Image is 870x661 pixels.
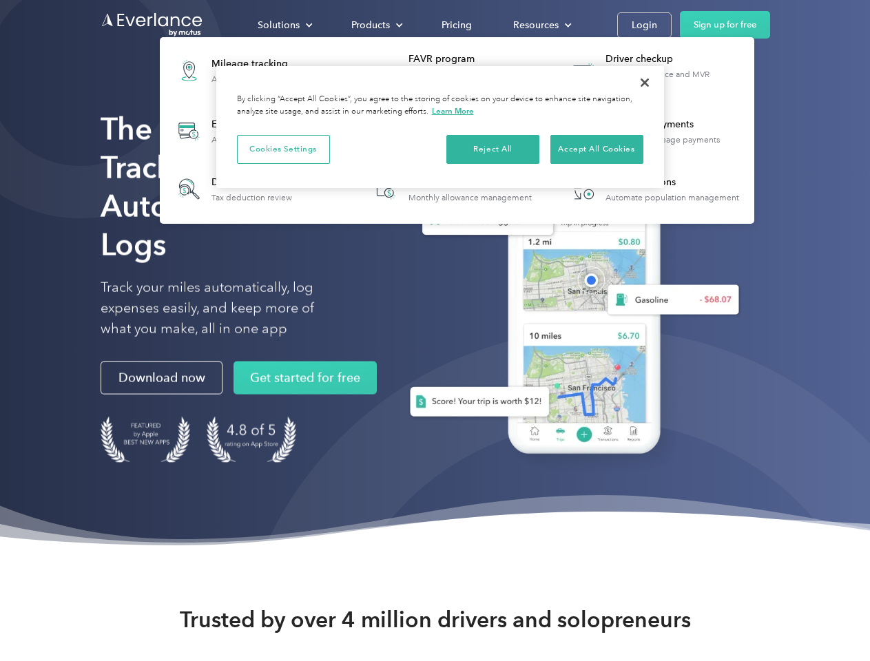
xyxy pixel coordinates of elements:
div: Automatic mileage logs [211,74,301,84]
button: Cookies Settings [237,135,330,164]
a: HR IntegrationsAutomate population management [561,167,746,211]
img: Everlance, mileage tracker app, expense tracking app [388,131,750,474]
button: Reject All [446,135,539,164]
div: Privacy [216,66,664,188]
div: Products [338,13,414,37]
img: 4.9 out of 5 stars on the app store [207,417,296,463]
div: Monthly allowance management [408,193,532,202]
a: Driver checkupLicense, insurance and MVR verification [561,45,747,96]
a: Mileage trackingAutomatic mileage logs [167,45,308,96]
div: Deduction finder [211,176,292,189]
a: Expense trackingAutomatic transaction logs [167,106,318,156]
div: FAVR program [408,52,550,66]
a: FAVR programFixed & Variable Rate reimbursement design & management [364,45,550,96]
div: Mileage tracking [211,57,301,71]
img: Badge for Featured by Apple Best New Apps [101,417,190,463]
a: More information about your privacy, opens in a new tab [432,106,474,116]
a: Login [617,12,672,38]
button: Accept All Cookies [550,135,643,164]
div: Solutions [244,13,324,37]
div: Products [351,17,390,34]
a: Go to homepage [101,12,204,38]
p: Track your miles automatically, log expenses easily, and keep more of what you make, all in one app [101,277,346,339]
a: Accountable planMonthly allowance management [364,167,539,211]
div: Pricing [442,17,472,34]
div: Login [632,17,657,34]
div: Solutions [258,17,300,34]
a: Sign up for free [680,11,770,39]
a: Pricing [428,13,486,37]
a: Deduction finderTax deduction review [167,167,299,211]
a: Get started for free [234,361,377,395]
div: License, insurance and MVR verification [605,70,747,89]
button: Close [630,67,660,98]
a: Download now [101,361,222,395]
div: Automate population management [605,193,739,202]
div: By clicking “Accept All Cookies”, you agree to the storing of cookies on your device to enhance s... [237,94,643,118]
div: Cookie banner [216,66,664,188]
nav: Products [160,37,754,224]
div: Driver checkup [605,52,747,66]
div: Automatic transaction logs [211,135,311,145]
div: Resources [499,13,583,37]
div: Resources [513,17,559,34]
div: Expense tracking [211,118,311,132]
div: HR Integrations [605,176,739,189]
strong: Trusted by over 4 million drivers and solopreneurs [180,606,691,633]
div: Tax deduction review [211,193,292,202]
